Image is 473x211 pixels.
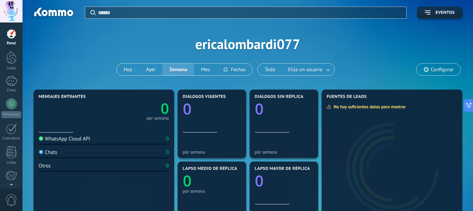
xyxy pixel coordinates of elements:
div: Panel [1,41,21,46]
a: 0 [104,99,169,118]
span: Lapso mayor de réplica [255,166,310,171]
span: Diálogos sin réplica [255,94,304,99]
text: 0 [183,170,191,191]
span: Eventos [436,10,455,15]
button: Fechas [217,64,252,75]
span: Configurar [431,67,454,73]
div: Calendario [1,136,21,141]
div: Listas [1,160,21,165]
span: Elija un usuario [287,65,324,74]
span: Lapso medio de réplica [183,166,238,171]
button: Eventos [417,7,463,19]
div: 0 [166,149,169,156]
span: Diálogos vigentes [183,94,226,99]
span: Fuentes de leads [327,94,367,99]
img: Chats [39,150,43,154]
div: WhatsApp Cloud API [39,136,90,142]
div: 0 [166,136,169,142]
div: 0 [166,163,169,169]
button: Todo [258,64,282,75]
text: 0 [255,170,264,191]
img: WhatsApp Cloud API [39,136,43,141]
text: 0 [183,98,191,119]
button: Elija un usuario [282,64,334,75]
div: WhatsApp [1,111,21,118]
div: por semana [146,117,169,120]
text: 0 [255,98,264,119]
button: Ayer [139,64,163,75]
span: Mensajes entrantes [39,94,86,99]
div: Leads [1,66,21,71]
div: por semana [183,149,241,155]
button: Hoy [117,64,139,75]
div: Otros [39,163,51,169]
div: No hay suficientes datos para mostrar [327,104,411,110]
text: 0 [161,99,169,118]
div: por semana [183,189,241,194]
div: Chats [1,88,21,93]
button: Mes [194,64,217,75]
button: Semana [162,64,194,75]
div: por semana [255,149,313,155]
div: Chats [39,149,57,156]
